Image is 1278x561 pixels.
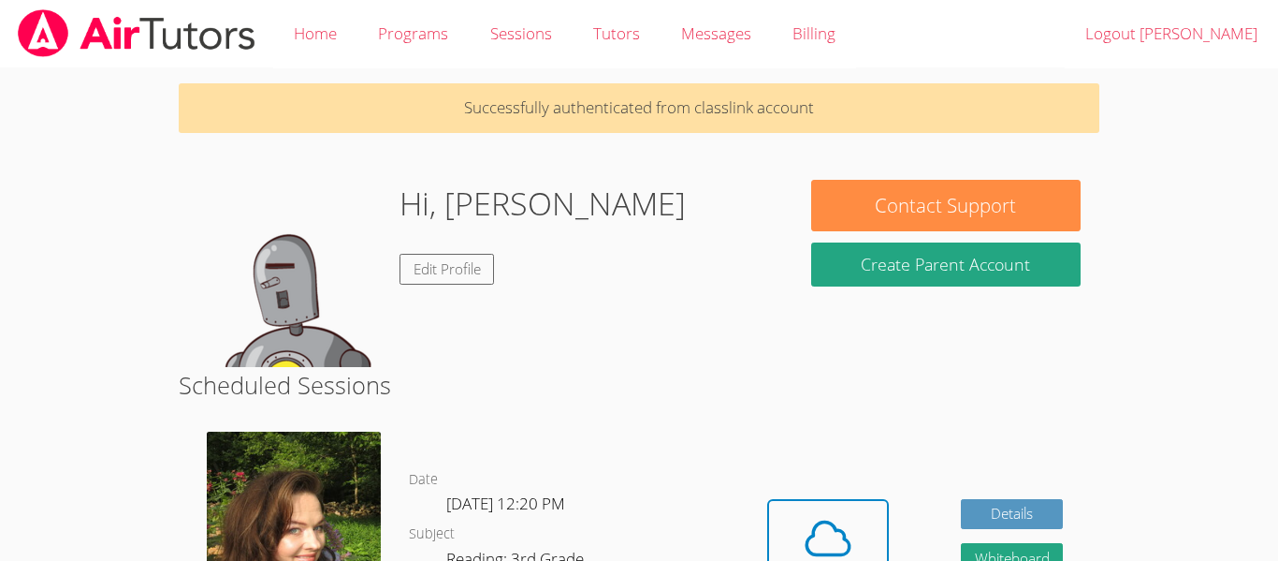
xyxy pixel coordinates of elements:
[811,180,1081,231] button: Contact Support
[409,523,455,546] dt: Subject
[399,180,686,228] h1: Hi, [PERSON_NAME]
[681,22,751,44] span: Messages
[197,180,385,367] img: default.png
[961,499,1064,530] a: Details
[446,493,565,514] span: [DATE] 12:20 PM
[179,367,1099,403] h2: Scheduled Sessions
[16,9,257,57] img: airtutors_banner-c4298cdbf04f3fff15de1276eac7730deb9818008684d7c2e4769d2f7ddbe033.png
[179,83,1099,133] p: Successfully authenticated from classlink account
[409,468,438,492] dt: Date
[399,254,495,285] a: Edit Profile
[811,243,1081,287] button: Create Parent Account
